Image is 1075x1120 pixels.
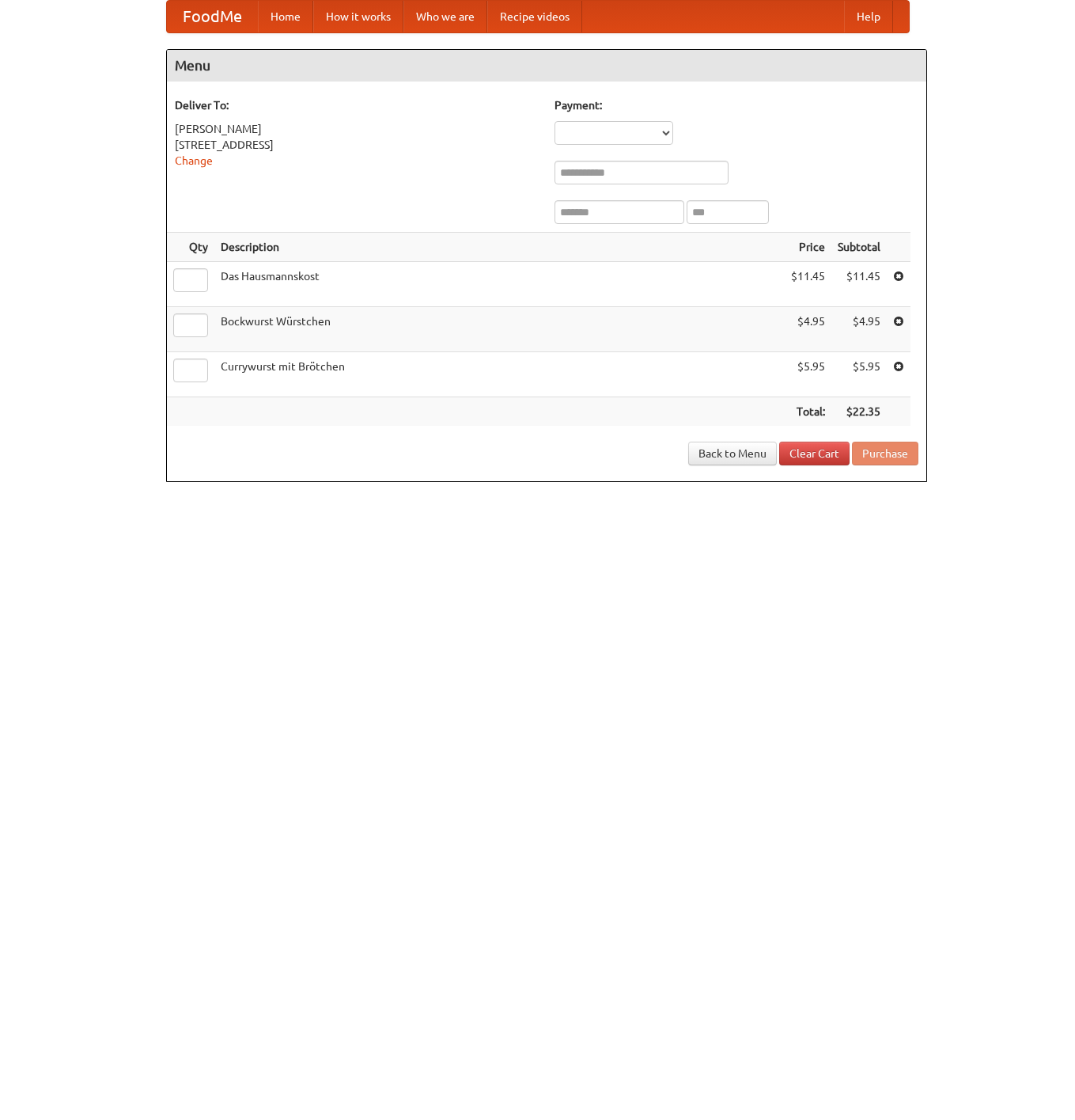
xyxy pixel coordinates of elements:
[313,1,403,32] a: How it works
[167,1,258,32] a: FoodMe
[688,442,777,465] a: Back to Menu
[555,97,918,113] h5: Payment:
[831,397,887,427] th: $22.35
[831,262,887,307] td: $11.45
[785,397,831,427] th: Total:
[831,233,887,262] th: Subtotal
[831,307,887,352] td: $4.95
[785,352,831,397] td: $5.95
[258,1,313,32] a: Home
[403,1,487,32] a: Who we are
[167,233,214,262] th: Qty
[175,137,539,153] div: [STREET_ADDRESS]
[487,1,582,32] a: Recipe videos
[831,352,887,397] td: $5.95
[214,307,785,352] td: Bockwurst Würstchen
[175,154,213,167] a: Change
[785,233,831,262] th: Price
[167,50,926,82] h4: Menu
[785,262,831,307] td: $11.45
[785,307,831,352] td: $4.95
[844,1,893,32] a: Help
[175,121,539,137] div: [PERSON_NAME]
[214,262,785,307] td: Das Hausmannskost
[175,97,539,113] h5: Deliver To:
[214,352,785,397] td: Currywurst mit Brötchen
[852,442,918,465] button: Purchase
[779,442,850,465] a: Clear Cart
[214,233,785,262] th: Description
